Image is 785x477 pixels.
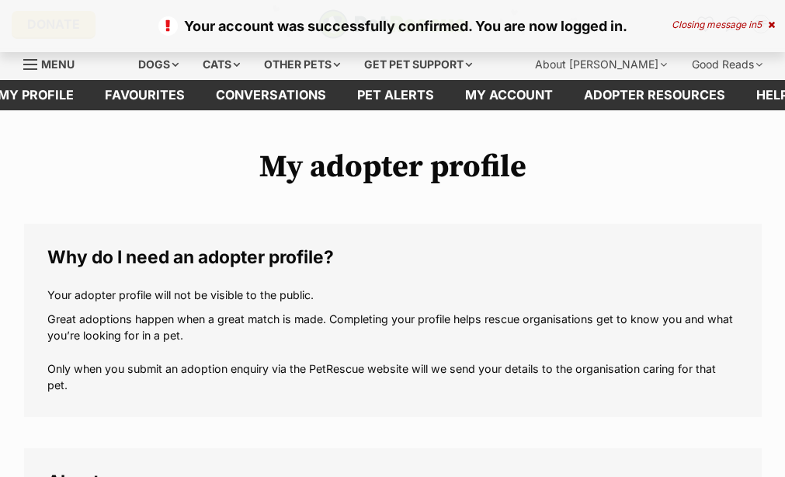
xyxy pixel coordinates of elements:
legend: Why do I need an adopter profile? [47,247,738,267]
a: Adopter resources [568,80,741,110]
a: My account [450,80,568,110]
div: Good Reads [681,49,773,80]
span: Menu [41,57,75,71]
p: Your adopter profile will not be visible to the public. [47,287,738,303]
div: Cats [192,49,251,80]
div: About [PERSON_NAME] [524,49,678,80]
p: Great adoptions happen when a great match is made. Completing your profile helps rescue organisat... [47,311,738,394]
div: Get pet support [353,49,483,80]
fieldset: Why do I need an adopter profile? [24,224,762,417]
div: Dogs [127,49,189,80]
a: Pet alerts [342,80,450,110]
a: Menu [23,49,85,77]
a: Favourites [89,80,200,110]
a: conversations [200,80,342,110]
h1: My adopter profile [24,149,762,185]
div: Other pets [253,49,351,80]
